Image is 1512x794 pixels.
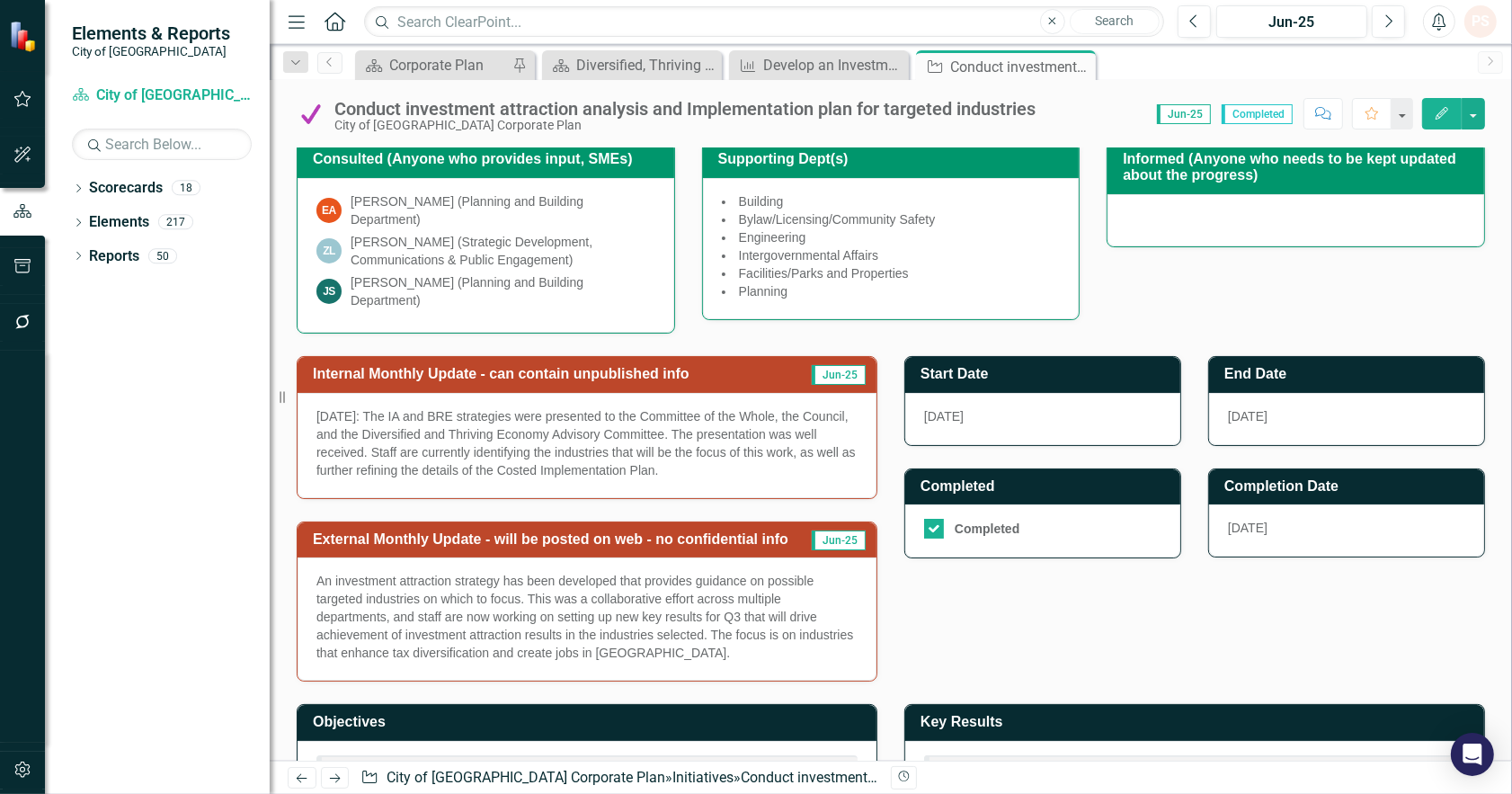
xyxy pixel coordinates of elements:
[1224,478,1475,495] h3: Completion Date
[739,230,806,245] span: Engineering
[387,769,665,786] a: City of [GEOGRAPHIC_DATA] Corporate Plan
[172,181,200,196] div: 18
[351,273,655,309] div: [PERSON_NAME] (Planning and Building Department)
[921,714,1475,730] h3: Key Results
[313,151,665,167] h3: Consulted (Anyone who provides input, SMEs)
[72,85,252,106] a: City of [GEOGRAPHIC_DATA] Corporate Plan
[89,212,149,233] a: Elements
[360,54,508,76] a: Corporate Plan
[72,44,230,58] small: City of [GEOGRAPHIC_DATA]
[1123,151,1475,183] h3: Informed (Anyone who needs to be kept updated about the progress)
[334,119,1036,132] div: City of [GEOGRAPHIC_DATA] Corporate Plan
[1216,5,1367,38] button: Jun-25
[739,212,936,227] span: Bylaw/Licensing/Community Safety
[8,20,40,52] img: ClearPoint Strategy
[1070,9,1160,34] button: Search
[1464,5,1497,38] button: PS
[1228,409,1267,424] span: [DATE]
[72,129,252,160] input: Search Below...
[389,54,508,76] div: Corporate Plan
[158,215,193,230] div: 217
[672,769,734,786] a: Initiatives
[739,194,784,209] span: Building
[576,54,717,76] div: Diversified, Thriving Economy
[316,238,342,263] div: ZL
[763,54,904,76] div: Develop an Investment Attraction Strategy for targeted industries, including a value/supply chain...
[1095,13,1134,28] span: Search
[812,365,866,385] span: Jun-25
[148,248,177,263] div: 50
[72,22,230,44] span: Elements & Reports
[718,151,1071,167] h3: Supporting Dept(s)
[89,246,139,267] a: Reports
[1223,12,1361,33] div: Jun-25
[924,409,964,424] span: [DATE]
[1157,104,1211,124] span: Jun-25
[1222,104,1293,124] span: Completed
[351,192,655,228] div: [PERSON_NAME] (Planning and Building Department)
[316,198,342,223] div: EA
[364,6,1164,38] input: Search ClearPoint...
[734,54,904,76] a: Develop an Investment Attraction Strategy for targeted industries, including a value/supply chain...
[739,248,878,263] span: Intergovernmental Affairs
[741,769,1294,786] div: Conduct investment attraction analysis and Implementation plan for targeted industries
[334,99,1036,119] div: Conduct investment attraction analysis and Implementation plan for targeted industries
[547,54,717,76] a: Diversified, Thriving Economy
[313,531,809,548] h3: External Monthly Update - will be posted on web - no confidential info
[739,266,909,281] span: Facilities/Parks and Properties
[360,768,877,789] div: » »
[313,714,867,730] h3: Objectives
[316,279,342,304] div: JS
[812,531,866,550] span: Jun-25
[351,233,655,269] div: [PERSON_NAME] (Strategic Development, Communications & Public Engagement)
[313,366,796,382] h3: Internal Monthly Update - can contain unpublished info
[921,478,1171,495] h3: Completed
[89,178,163,199] a: Scorecards
[921,366,1171,382] h3: Start Date
[950,56,1091,78] div: Conduct investment attraction analysis and Implementation plan for targeted industries
[739,284,788,299] span: Planning
[316,572,858,662] p: An investment attraction strategy has been developed that provides guidance on possible targeted ...
[297,100,325,129] img: Complete
[316,407,858,479] p: [DATE]: The IA and BRE strategies were presented to the Committee of the Whole, the Council, and ...
[1224,366,1475,382] h3: End Date
[1228,521,1267,535] span: [DATE]
[1451,733,1494,776] div: Open Intercom Messenger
